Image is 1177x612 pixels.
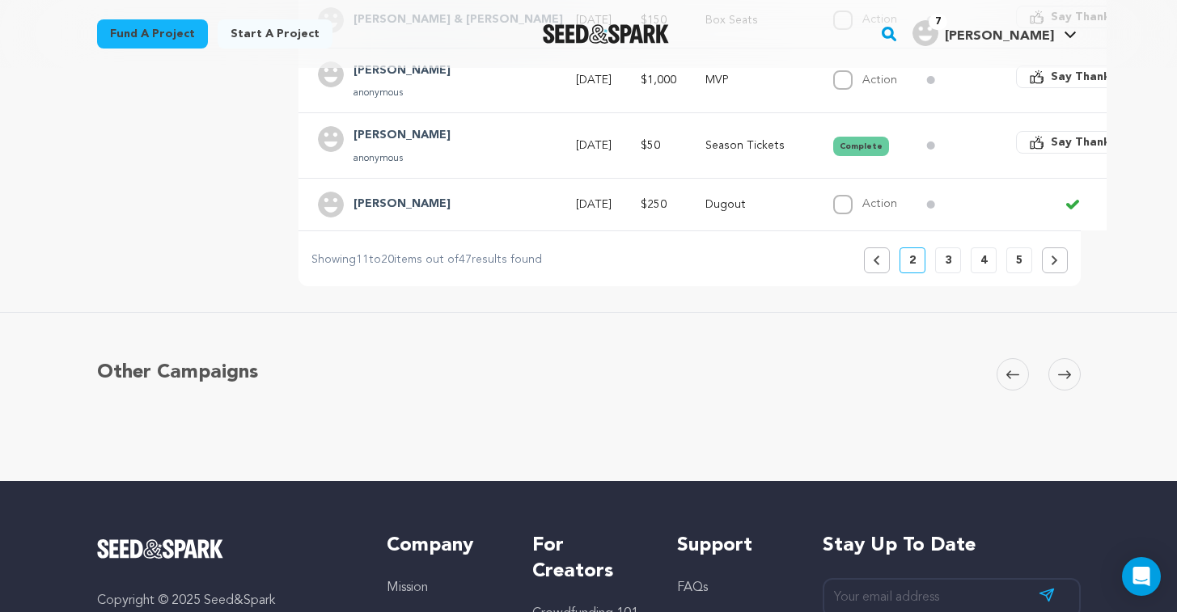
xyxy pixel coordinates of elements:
img: Seed&Spark Logo [97,539,224,559]
a: Mission [387,581,428,594]
button: 2 [900,247,925,273]
span: Charlie C.'s Profile [909,17,1080,51]
p: MVP [705,72,804,88]
label: Action [862,198,897,209]
img: user.png [318,192,344,217]
p: 2 [909,252,916,268]
span: Say Thanks [1051,69,1116,85]
p: [DATE] [576,137,612,154]
p: anonymous [354,152,451,165]
span: $1,000 [641,74,676,86]
p: 5 [1016,252,1022,268]
span: $250 [641,199,667,210]
span: [PERSON_NAME] [945,30,1054,43]
a: Fund a project [97,19,208,49]
a: Start a project [218,19,332,49]
label: Action [862,74,897,86]
p: Showing to items out of results found [311,251,542,270]
button: 4 [971,247,997,273]
p: 4 [980,252,987,268]
a: Charlie C.'s Profile [909,17,1080,46]
p: anonymous [354,87,451,99]
h5: Stay up to date [823,533,1081,559]
h4: Bailey Hack [354,126,451,146]
h4: Michael Boyce [354,195,451,214]
div: Open Intercom Messenger [1122,557,1161,596]
div: Charlie C.'s Profile [912,20,1054,46]
span: $50 [641,140,660,151]
h5: Other Campaigns [97,358,258,387]
button: Say Thanks [1016,131,1129,154]
button: Complete [833,137,889,156]
span: Say Thanks [1051,134,1116,150]
p: Copyright © 2025 Seed&Spark [97,591,355,610]
button: Say Thanks [1016,65,1129,88]
p: Dugout [705,196,804,213]
h5: For Creators [532,533,645,585]
p: [DATE] [576,196,612,213]
h4: Andy Cook [354,61,451,81]
span: 7 [929,14,947,30]
span: 11 [356,254,369,265]
img: user.png [318,126,344,152]
a: FAQs [677,581,708,594]
a: Seed&Spark Homepage [97,539,355,559]
p: [DATE] [576,72,612,88]
h5: Support [677,533,790,559]
img: user.png [318,61,344,87]
img: Seed&Spark Logo Dark Mode [543,24,670,44]
button: 3 [935,247,961,273]
span: 20 [381,254,394,265]
p: 3 [945,252,951,268]
span: 47 [459,254,472,265]
button: 5 [1006,247,1032,273]
img: user.png [912,20,938,46]
a: Seed&Spark Homepage [543,24,670,44]
h5: Company [387,533,499,559]
p: Season Tickets [705,137,804,154]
